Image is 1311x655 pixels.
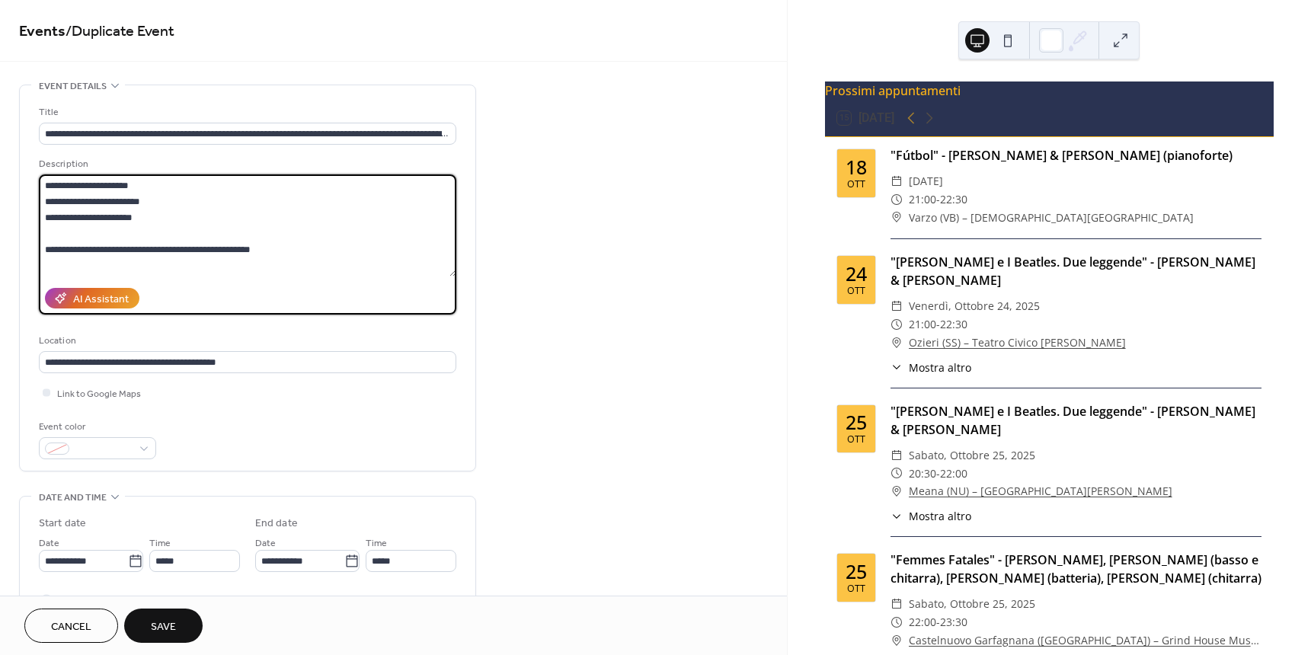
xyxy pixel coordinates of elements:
span: 22:30 [940,315,967,334]
div: ​ [891,631,903,650]
div: ​ [891,190,903,209]
span: Link to Google Maps [57,386,141,402]
div: ​ [891,482,903,500]
span: Save [151,619,176,635]
div: "[PERSON_NAME] e I Beatles. Due leggende" - [PERSON_NAME] & [PERSON_NAME] [891,253,1261,289]
a: Castelnuovo Garfagnana ([GEOGRAPHIC_DATA]) – Grind House Music Pub [909,631,1261,650]
span: 23:30 [940,613,967,631]
span: Mostra altro [909,359,971,375]
span: 20:30 [909,465,936,483]
div: Start date [39,516,86,532]
span: All day [57,592,84,608]
div: "[PERSON_NAME] e I Beatles. Due leggende" - [PERSON_NAME] & [PERSON_NAME] [891,402,1261,439]
div: ​ [891,465,903,483]
div: End date [255,516,298,532]
div: ​ [891,209,903,227]
button: ​Mostra altro [891,508,971,524]
a: Events [19,17,66,46]
div: ​ [891,172,903,190]
div: ​ [891,334,903,352]
div: ​ [891,297,903,315]
div: ott [847,435,865,445]
span: Mostra altro [909,508,971,524]
span: - [936,315,940,334]
div: ott [847,180,865,190]
div: Prossimi appuntamenti [825,81,1274,100]
div: Event color [39,419,153,435]
span: Cancel [51,619,91,635]
div: ​ [891,613,903,631]
a: Meana (NU) – [GEOGRAPHIC_DATA][PERSON_NAME] [909,482,1172,500]
span: 22:00 [940,465,967,483]
span: Event details [39,78,107,94]
span: Time [149,535,171,551]
span: [DATE] [909,172,943,190]
div: ott [847,584,865,594]
div: Title [39,104,453,120]
div: 18 [846,158,867,177]
span: Date and time [39,490,107,506]
div: "Fútbol" - [PERSON_NAME] & [PERSON_NAME] (pianoforte) [891,146,1261,165]
span: 22:30 [940,190,967,209]
span: 21:00 [909,190,936,209]
div: ​ [891,315,903,334]
div: 25 [846,413,867,432]
span: venerdì, ottobre 24, 2025 [909,297,1040,315]
div: 24 [846,264,867,283]
span: sabato, ottobre 25, 2025 [909,446,1035,465]
div: AI Assistant [73,292,129,308]
div: ​ [891,508,903,524]
button: AI Assistant [45,288,139,308]
span: - [936,190,940,209]
span: / Duplicate Event [66,17,174,46]
span: sabato, ottobre 25, 2025 [909,595,1035,613]
div: ott [847,286,865,296]
span: Varzo (VB) – [DEMOGRAPHIC_DATA][GEOGRAPHIC_DATA] [909,209,1194,227]
span: Date [39,535,59,551]
span: 21:00 [909,315,936,334]
div: ​ [891,446,903,465]
a: Ozieri (SS) – Teatro Civico [PERSON_NAME] [909,334,1126,352]
div: "Femmes Fatales" - [PERSON_NAME], [PERSON_NAME] (basso e chitarra), [PERSON_NAME] (batteria), [PE... [891,551,1261,587]
span: 22:00 [909,613,936,631]
div: Description [39,156,453,172]
span: - [936,613,940,631]
button: Save [124,609,203,643]
span: Time [366,535,387,551]
div: 25 [846,562,867,581]
span: - [936,465,940,483]
div: ​ [891,595,903,613]
div: Location [39,333,453,349]
button: Cancel [24,609,118,643]
span: Date [255,535,276,551]
button: ​Mostra altro [891,359,971,375]
div: ​ [891,359,903,375]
